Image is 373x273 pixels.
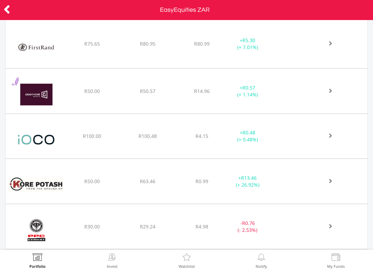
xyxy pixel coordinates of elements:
[242,220,255,226] span: R0.76
[327,253,345,268] a: My Funds
[107,253,117,263] img: Invest Now
[9,77,64,112] img: EQU.ZA.GRT.png
[138,133,157,139] span: R100.48
[107,264,117,268] label: Invest
[181,253,192,263] img: Watchlist
[242,84,255,91] span: R0.57
[84,40,100,47] span: R75.65
[107,253,117,268] a: Invest
[140,223,155,230] span: R29.24
[84,223,100,230] span: R30.00
[194,88,210,94] span: R14.96
[140,88,155,94] span: R50.57
[256,264,267,268] label: Notify
[29,264,46,268] label: Portfolio
[29,253,46,268] a: Portfolio
[195,133,208,139] span: R4.15
[9,213,64,247] img: EQU.ZA.PPC.png
[140,178,155,185] span: R63.46
[195,178,208,185] span: R0.99
[179,264,195,268] label: Watchlist
[179,253,195,268] a: Watchlist
[256,253,267,268] a: Notify
[242,129,255,136] span: R0.48
[223,175,272,188] div: + (+ 26.92%)
[242,37,255,44] span: R5.30
[241,175,257,181] span: R13.46
[194,40,210,47] span: R80.99
[9,123,64,157] img: EQU.ZA.IOC.png
[9,28,64,66] img: EQU.ZA.FSR.png
[9,168,64,202] img: EQU.ZA.KP2.png
[327,264,345,268] label: My Funds
[256,253,267,263] img: View Notifications
[32,253,43,263] img: View Portfolio
[84,88,100,94] span: R50.00
[140,40,155,47] span: R80.95
[223,220,272,234] div: - (- 2.53%)
[331,253,341,263] img: View Funds
[223,84,272,98] div: + (+ 1.14%)
[223,129,272,143] div: + (+ 0.48%)
[84,178,100,185] span: R50.00
[223,37,272,51] div: + (+ 7.01%)
[195,223,208,230] span: R4.98
[83,133,101,139] span: R100.00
